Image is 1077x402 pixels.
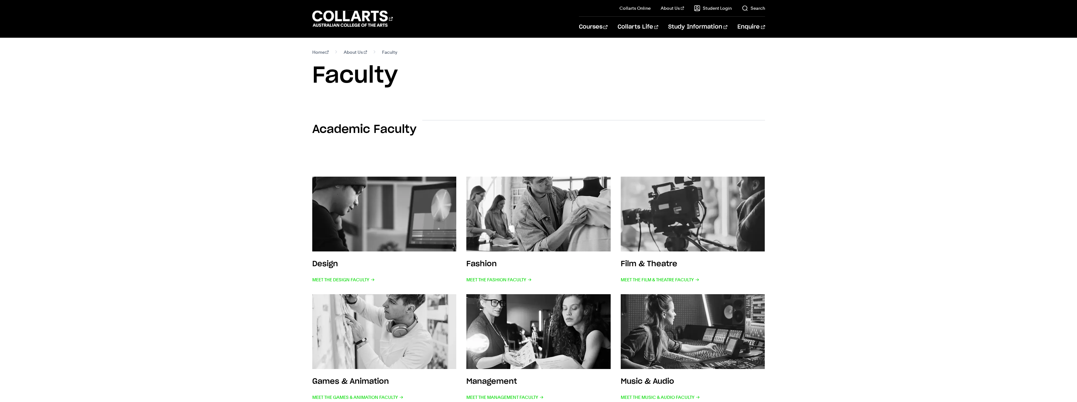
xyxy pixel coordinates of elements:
[621,260,677,268] h3: Film & Theatre
[312,275,375,284] span: Meet the Design Faculty
[466,378,517,385] h3: Management
[312,393,403,402] span: Meet the Games & Animation Faculty
[621,275,699,284] span: Meet the Film & Theatre Faculty
[694,5,732,11] a: Student Login
[621,393,700,402] span: Meet the Music & Audio Faculty
[344,48,367,57] a: About Us
[312,123,416,136] h2: Academic Faculty
[312,260,338,268] h3: Design
[466,393,544,402] span: Meet the Management Faculty
[621,378,674,385] h3: Music & Audio
[466,275,532,284] span: Meet the Fashion Faculty
[621,294,765,402] a: Music & Audio Meet the Music & Audio Faculty
[312,378,389,385] h3: Games & Animation
[466,177,611,284] a: Fashion Meet the Fashion Faculty
[742,5,765,11] a: Search
[382,48,397,57] span: Faculty
[312,48,329,57] a: Home
[312,294,457,402] a: Games & Animation Meet the Games & Animation Faculty
[579,17,608,37] a: Courses
[466,294,611,402] a: Management Meet the Management Faculty
[312,62,765,90] h1: Faculty
[466,260,497,268] h3: Fashion
[621,177,765,284] a: Film & Theatre Meet the Film & Theatre Faculty
[668,17,727,37] a: Study Information
[618,17,658,37] a: Collarts Life
[661,5,684,11] a: About Us
[312,177,457,284] a: Design Meet the Design Faculty
[737,17,765,37] a: Enquire
[619,5,651,11] a: Collarts Online
[312,10,393,28] div: Go to homepage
